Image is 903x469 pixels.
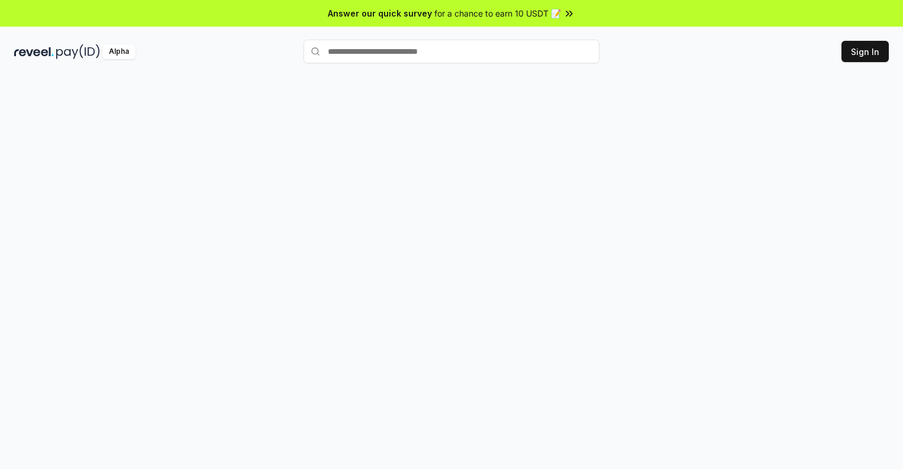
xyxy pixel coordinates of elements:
[841,41,889,62] button: Sign In
[14,44,54,59] img: reveel_dark
[434,7,561,20] span: for a chance to earn 10 USDT 📝
[328,7,432,20] span: Answer our quick survey
[102,44,136,59] div: Alpha
[56,44,100,59] img: pay_id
